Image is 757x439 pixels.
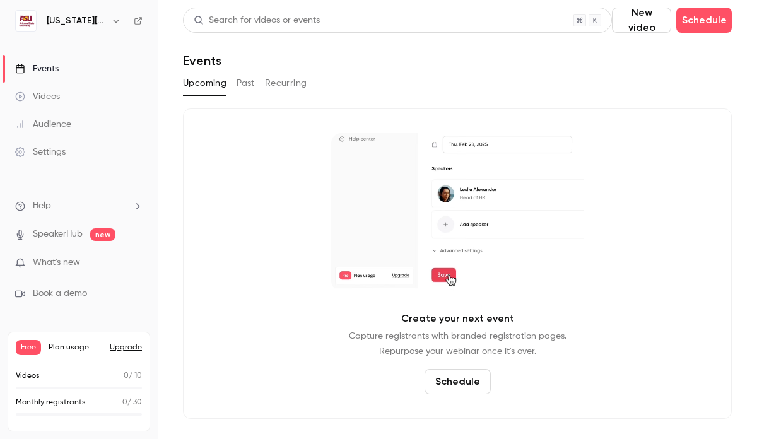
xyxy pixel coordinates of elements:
[124,372,129,380] span: 0
[15,199,143,213] li: help-dropdown-opener
[33,199,51,213] span: Help
[349,329,566,359] p: Capture registrants with branded registration pages. Repurpose your webinar once it's over.
[15,62,59,75] div: Events
[16,370,40,382] p: Videos
[15,146,66,158] div: Settings
[16,11,36,31] img: Arizona State University
[16,397,86,408] p: Monthly registrants
[183,53,221,68] h1: Events
[47,15,106,27] h6: [US_STATE][GEOGRAPHIC_DATA]
[265,73,307,93] button: Recurring
[122,397,142,408] p: / 30
[15,90,60,103] div: Videos
[425,369,491,394] button: Schedule
[90,228,115,241] span: new
[33,287,87,300] span: Book a demo
[33,256,80,269] span: What's new
[110,342,142,353] button: Upgrade
[676,8,732,33] button: Schedule
[401,311,514,326] p: Create your next event
[124,370,142,382] p: / 10
[16,340,41,355] span: Free
[15,118,71,131] div: Audience
[33,228,83,241] a: SpeakerHub
[49,342,102,353] span: Plan usage
[127,257,143,269] iframe: Noticeable Trigger
[612,8,671,33] button: New video
[237,73,255,93] button: Past
[122,399,127,406] span: 0
[183,73,226,93] button: Upcoming
[194,14,320,27] div: Search for videos or events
